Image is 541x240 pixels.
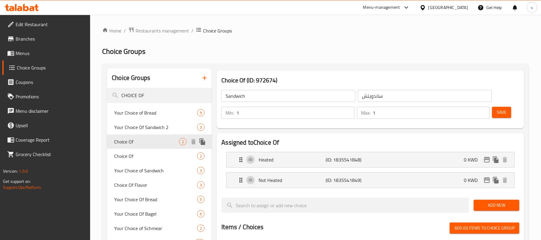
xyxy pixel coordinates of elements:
[450,223,519,234] button: Add (0) items to choice group
[114,210,197,217] span: Your Choice Of Bagel
[221,75,519,85] h3: Choice Of (ID: 972674)
[492,107,511,118] button: Save
[107,207,212,221] div: Your Choice Of Bagel6
[114,138,179,145] span: Choice Of
[363,4,400,11] div: Menu-management
[221,198,469,213] input: search
[124,27,126,34] li: /
[135,27,189,34] span: Restaurants management
[189,137,198,146] button: delete
[2,17,90,32] a: Edit Restaurant
[197,153,204,159] span: 2
[2,89,90,104] a: Promotions
[2,32,90,46] a: Branches
[107,88,212,103] input: search
[474,200,519,211] button: Add New
[19,167,28,175] span: 1.0.0
[197,152,205,160] div: Choices
[114,152,197,160] span: Choice Of
[114,196,197,203] span: Your Choice Of Bread
[16,107,86,115] span: Menu disclaimer
[428,4,468,11] div: [GEOGRAPHIC_DATA]
[107,178,212,192] div: Choice Of Flavor3
[179,138,187,145] div: Choices
[197,124,205,131] div: Choices
[16,122,86,129] span: Upsell
[531,4,533,11] span: s
[197,182,204,188] span: 3
[197,211,204,217] span: 6
[179,139,186,145] span: 2
[2,104,90,118] a: Menu disclaimer
[197,196,205,203] div: Choices
[198,137,207,146] button: duplicate
[107,134,212,149] div: Choice Of2deleteduplicate
[128,27,189,35] a: Restaurants management
[197,110,204,116] span: 9
[259,156,326,163] p: Heated
[226,173,514,188] div: Expand
[2,75,90,89] a: Coupons
[326,177,371,184] p: (ID: 1835541849)
[191,27,193,34] li: /
[197,181,205,189] div: Choices
[16,78,86,86] span: Coupons
[221,149,519,170] li: Expand
[107,106,212,120] div: Your Choice of Bread9
[2,133,90,147] a: Coverage Report
[464,177,482,184] p: 0 KWD
[361,109,370,116] p: Max:
[114,225,197,232] span: Your Choice of Schmear
[16,151,86,158] span: Grocery Checklist
[497,109,506,116] span: Save
[114,124,197,131] span: Your Choice Of Sandwich 2
[16,21,86,28] span: Edit Restaurant
[3,167,18,175] span: Version:
[326,156,371,163] p: (ID: 1835541848)
[102,45,145,58] span: Choice Groups
[114,167,197,174] span: Your Choice of Sandwich
[197,168,204,174] span: 3
[107,120,212,134] div: Your Choice Of Sandwich 23
[102,27,529,35] nav: breadcrumb
[2,118,90,133] a: Upsell
[464,156,482,163] p: 0 KWD
[491,176,500,185] button: duplicate
[112,73,150,82] h2: Choice Groups
[259,177,326,184] p: Not Heated
[107,149,212,163] div: Choice Of2
[102,27,121,34] a: Home
[500,155,509,164] button: delete
[17,64,86,71] span: Choice Groups
[500,176,509,185] button: delete
[203,27,232,34] span: Choice Groups
[197,225,205,232] div: Choices
[197,125,204,130] span: 3
[16,50,86,57] span: Menus
[2,46,90,60] a: Menus
[16,35,86,42] span: Branches
[197,109,205,116] div: Choices
[114,181,197,189] span: Choice Of Flavor
[221,223,263,232] h2: Items / Choices
[221,170,519,190] li: Expand
[226,109,234,116] p: Min:
[454,224,515,232] span: Add (0) items to choice group
[3,177,31,185] span: Get support on:
[197,226,204,231] span: 2
[491,155,500,164] button: duplicate
[197,197,204,202] span: 5
[482,176,491,185] button: edit
[107,192,212,207] div: Your Choice Of Bread5
[221,138,519,147] h2: Assigned to Choice Of
[107,221,212,235] div: Your Choice of Schmear2
[197,167,205,174] div: Choices
[114,109,197,116] span: Your Choice of Bread
[197,210,205,217] div: Choices
[3,183,41,191] a: Support.OpsPlatform
[16,136,86,143] span: Coverage Report
[2,147,90,162] a: Grocery Checklist
[2,60,90,75] a: Choice Groups
[16,93,86,100] span: Promotions
[479,202,515,209] span: Add New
